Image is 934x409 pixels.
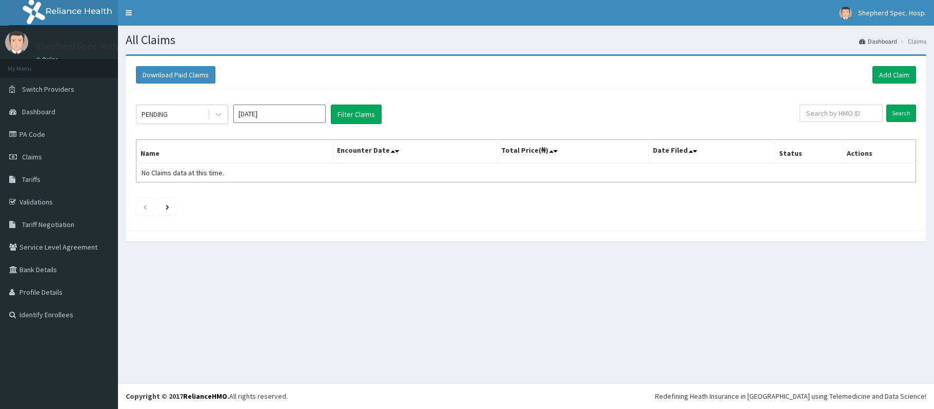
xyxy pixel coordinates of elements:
button: Filter Claims [331,105,382,124]
input: Search by HMO ID [800,105,883,122]
a: Online [36,56,61,63]
span: Claims [22,152,42,161]
span: No Claims data at this time. [142,168,224,177]
th: Total Price(₦) [496,140,649,163]
li: Claims [898,37,926,46]
p: Shepherd Spec. Hosp. [36,42,124,51]
th: Encounter Date [332,140,496,163]
a: RelianceHMO [183,392,227,401]
img: User Image [839,7,852,19]
button: Download Paid Claims [136,66,215,84]
a: Previous page [143,202,147,211]
span: Shepherd Spec. Hosp. [858,8,926,17]
div: Redefining Heath Insurance in [GEOGRAPHIC_DATA] using Telemedicine and Data Science! [655,391,926,401]
th: Actions [843,140,916,163]
img: User Image [5,31,28,54]
a: Dashboard [859,37,897,46]
a: Add Claim [872,66,916,84]
input: Search [886,105,916,122]
div: PENDING [142,109,168,119]
h1: All Claims [126,33,926,47]
span: Dashboard [22,107,55,116]
th: Status [774,140,842,163]
span: Tariff Negotiation [22,220,74,229]
footer: All rights reserved. [118,383,934,409]
span: Switch Providers [22,85,74,94]
strong: Copyright © 2017 . [126,392,229,401]
th: Date Filed [649,140,774,163]
th: Name [136,140,333,163]
span: Tariffs [22,175,41,184]
a: Next page [166,202,169,211]
input: Select Month and Year [233,105,326,123]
